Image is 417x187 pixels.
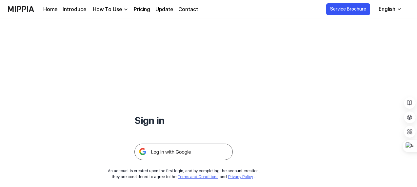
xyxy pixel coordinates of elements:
button: Service Brochure [326,3,370,15]
a: Introduce [63,6,86,13]
a: Privacy Policy [228,175,253,179]
img: 구글 로그인 버튼 [134,144,233,160]
a: Pricing [134,6,150,13]
button: English [373,3,406,16]
h1: Sign in [134,113,233,128]
button: How To Use [91,6,129,13]
img: down [123,7,129,12]
div: How To Use [91,6,123,13]
div: English [377,5,397,13]
div: An account is created upon the first login, and by completing the account creation, they are cons... [108,168,260,180]
a: Terms and Conditions [178,175,218,179]
a: Update [155,6,173,13]
a: Contact [178,6,198,13]
a: Home [43,6,57,13]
